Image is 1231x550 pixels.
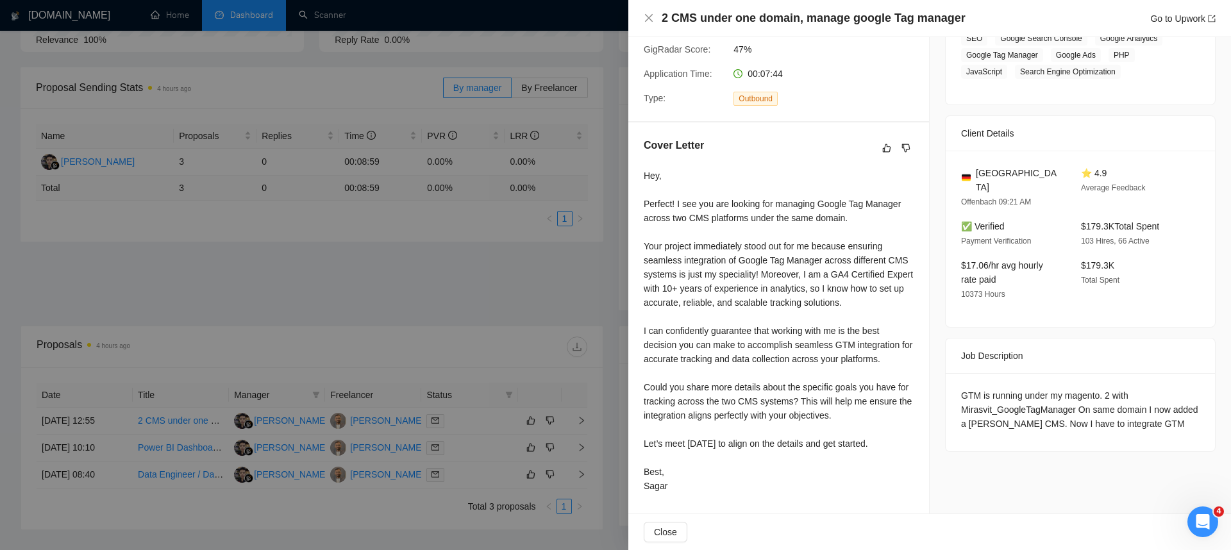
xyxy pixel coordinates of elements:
span: $17.06/hr avg hourly rate paid [961,260,1043,285]
span: $179.3K Total Spent [1081,221,1159,231]
span: Type: [644,93,666,103]
span: 4 [1214,506,1224,517]
span: 103 Hires, 66 Active [1081,237,1150,246]
span: JavaScript [961,65,1007,79]
button: dislike [898,140,914,156]
div: Hey, Perfect! I see you are looking for managing Google Tag Manager across two CMS platforms unde... [644,169,914,493]
span: Total Spent [1081,276,1119,285]
span: GigRadar Score: [644,44,710,54]
span: export [1208,15,1216,22]
span: ✅ Verified [961,221,1005,231]
span: close [644,13,654,23]
span: Average Feedback [1081,183,1146,192]
div: Job Description [961,338,1200,373]
span: ⭐ 4.9 [1081,168,1107,178]
iframe: Intercom live chat [1187,506,1218,537]
span: Google Tag Manager [961,48,1043,62]
div: Client Details [961,116,1200,151]
button: like [879,140,894,156]
div: GTM is running under my magento. 2 with Mirasvit_GoogleTagManager On same domain I now added a [P... [961,388,1200,431]
span: Outbound [733,92,778,106]
span: 47% [733,42,926,56]
span: 00:07:44 [748,69,783,79]
button: Close [644,522,687,542]
span: Payment Verification [961,237,1031,246]
span: Close [654,525,677,539]
span: Google Search Console [995,31,1087,46]
span: PHP [1109,48,1135,62]
span: 10373 Hours [961,290,1005,299]
h5: Cover Letter [644,138,704,153]
span: Google Analytics [1095,31,1162,46]
span: dislike [901,143,910,153]
span: Offenbach 09:21 AM [961,197,1031,206]
span: [GEOGRAPHIC_DATA] [976,166,1060,194]
span: $179.3K [1081,260,1114,271]
img: 🇩🇪 [962,173,971,182]
span: like [882,143,891,153]
span: Search Engine Optimization [1015,65,1121,79]
span: SEO [961,31,987,46]
span: Application Time: [644,69,712,79]
a: Go to Upworkexport [1150,13,1216,24]
h4: 2 CMS under one domain, manage google Tag manager [662,10,966,26]
span: Google Ads [1051,48,1101,62]
span: clock-circle [733,69,742,78]
button: Close [644,13,654,24]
